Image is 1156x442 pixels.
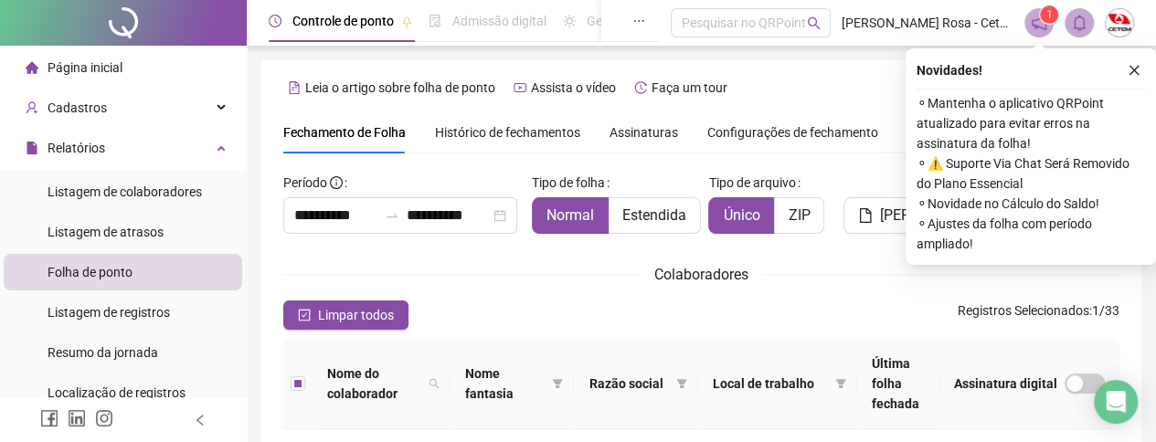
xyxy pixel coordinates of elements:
button: Limpar todos [283,300,408,330]
span: ZIP [788,206,810,224]
span: file-done [429,15,441,27]
span: 1 [1046,8,1053,21]
span: Faça um tour [652,80,727,95]
span: search [807,16,821,30]
span: [PERSON_NAME] [880,205,990,226]
span: clock-circle [269,15,281,27]
span: Admissão digital [452,14,546,28]
span: swap-right [385,208,399,223]
span: filter [548,360,567,407]
span: info-circle [330,176,343,189]
img: 20241 [1106,9,1133,37]
span: check-square [298,309,311,321]
span: Normal [546,206,594,224]
span: : 1 / 33 [958,300,1119,330]
span: ⚬ Ajustes da folha com período ampliado! [917,214,1145,254]
span: file [26,142,38,154]
span: Razão social [589,374,668,394]
span: Estendida [622,206,686,224]
span: Gestão de férias [587,14,679,28]
span: Assinaturas [610,126,678,139]
span: Histórico de fechamentos [435,125,580,140]
span: Folha de ponto [48,265,133,279]
span: search [425,360,443,407]
span: Leia o artigo sobre folha de ponto [305,80,495,95]
span: facebook [40,409,58,427]
span: ⚬ Mantenha o aplicativo QRPoint atualizado para evitar erros na assinatura da folha! [917,93,1145,153]
span: Tipo de arquivo [708,173,795,193]
span: Local de trabalho [713,374,828,394]
span: instagram [95,409,113,427]
span: Nome fantasia [465,363,545,404]
span: filter [673,370,691,397]
span: Assinatura digital [954,374,1057,394]
span: pushpin [401,16,412,27]
span: Novidades ! [917,60,982,80]
span: history [634,81,647,94]
span: file [858,208,873,223]
span: youtube [514,81,526,94]
span: Localização de registros [48,385,186,400]
span: Tipo de folha [532,173,605,193]
span: filter [832,370,850,397]
span: Cadastros [48,100,107,115]
span: ellipsis [632,15,645,27]
span: Limpar todos [318,305,394,325]
span: Nome do colaborador [327,363,421,404]
span: Período [283,175,327,190]
span: close [1128,64,1140,77]
span: search [429,378,440,389]
span: file-text [288,81,301,94]
span: to [385,208,399,223]
span: Registros Selecionados [958,303,1089,318]
span: Listagem de atrasos [48,225,164,239]
div: Open Intercom Messenger [1094,380,1138,424]
th: Última folha fechada [857,339,939,429]
span: notification [1031,15,1047,31]
span: Listagem de colaboradores [48,184,202,199]
button: [PERSON_NAME] [843,197,1004,234]
span: Configurações de fechamento [707,126,878,139]
span: home [26,61,38,74]
span: ⚬ Novidade no Cálculo do Saldo! [917,194,1145,214]
span: filter [676,378,687,389]
span: Página inicial [48,60,122,75]
span: user-add [26,101,38,114]
span: linkedin [68,409,86,427]
span: [PERSON_NAME] Rosa - Cetem - Centro Técnico de Embalgens Ltda [842,13,1013,33]
span: Controle de ponto [292,14,394,28]
span: left [194,414,207,426]
span: ⚬ ⚠️ Suporte Via Chat Será Removido do Plano Essencial [917,153,1145,194]
span: Único [723,206,759,224]
span: Fechamento de Folha [283,125,406,140]
span: Assista o vídeo [531,80,616,95]
span: filter [552,378,563,389]
span: Resumo da jornada [48,345,158,360]
span: Listagem de registros [48,305,170,320]
span: filter [835,378,846,389]
sup: 1 [1040,5,1058,24]
span: bell [1071,15,1087,31]
span: sun [563,15,576,27]
span: Relatórios [48,141,105,155]
span: Colaboradores [654,266,748,283]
